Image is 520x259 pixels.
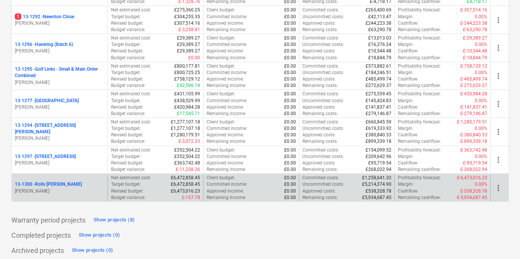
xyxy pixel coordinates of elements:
p: £29,389.27 [177,41,200,48]
div: Show projects (8) [94,216,135,224]
p: £0.00 [284,104,296,111]
p: Target budget : [111,125,141,132]
p: [PERSON_NAME] [15,188,105,194]
p: £244,223.38 [366,20,391,27]
p: Revised budget : [111,188,143,194]
p: £0.00 [284,194,296,201]
p: Approved income : [207,188,244,194]
div: 13-1300 -Rolls [PERSON_NAME][PERSON_NAME] [15,181,105,194]
p: 0.00% [475,41,487,48]
p: £-538,328.78 [460,188,487,194]
p: £0.00 [284,125,296,132]
p: £-420,984.28 [460,91,487,97]
p: Margin : [398,69,413,76]
p: Client budget : [207,175,235,181]
p: £5,214,374.90 [362,181,391,188]
p: £0.00 [284,14,296,20]
p: Cashflow : [398,160,418,166]
p: 13-1294 - [STREET_ADDRESS][PERSON_NAME] [15,122,105,135]
p: [PERSON_NAME] [15,104,105,111]
button: Show projects (8) [92,214,137,226]
p: £380,840.33 [366,132,391,138]
p: Approved income : [207,132,244,138]
p: Profitability forecast : [398,119,441,125]
p: Net estimated cost : [111,63,151,69]
p: £0.00 [284,63,296,69]
p: £0.00 [284,69,296,76]
p: £0.00 [284,91,296,97]
span: more_vert [494,43,503,52]
p: £573,882.61 [366,63,391,69]
p: £42,113.47 [368,14,391,20]
p: £304,255.35 [174,14,200,20]
p: Remaining income : [207,27,246,33]
p: £0.00 [284,138,296,145]
p: £-279,146.87 [460,111,487,117]
p: £0.00 [284,55,296,61]
p: £279,146.87 [366,111,391,117]
p: £-272,629.37 [460,82,487,89]
p: 0.00% [475,153,487,160]
p: £420,984.28 [174,104,200,111]
p: Approved costs : [302,76,336,82]
p: £-3,072.33 [178,138,200,145]
p: Approved costs : [302,48,336,54]
p: £-29,389.27 [463,35,487,41]
p: 0.00% [475,14,487,20]
p: £438,529.99 [174,98,200,104]
p: Committed costs : [302,91,339,97]
p: £-63,290.78 [463,27,487,33]
p: Committed income : [207,41,247,48]
p: Remaining costs : [302,111,338,117]
p: Client budget : [207,91,235,97]
p: Margin : [398,181,413,188]
p: £431,105.99 [174,91,200,97]
p: [PERSON_NAME] [15,48,105,54]
p: Approved costs : [302,132,336,138]
span: 1 [15,14,21,20]
div: 113-1292 -Newnton Close[PERSON_NAME] [15,14,105,27]
p: £0.00 [284,181,296,188]
p: 13-1277 - [GEOGRAPHIC_DATA] [15,98,79,104]
p: Revised budget : [111,160,143,166]
p: £272,629.37 [366,82,391,89]
p: £-11,238.26 [176,166,200,173]
p: Approved income : [207,20,244,27]
p: £307,514.16 [174,20,200,27]
p: Revised budget : [111,104,143,111]
p: Remaining cashflow : [398,82,441,89]
p: Cashflow : [398,20,418,27]
p: Committed income : [207,98,247,104]
p: £-95,719.54 [463,160,487,166]
div: Show projects (0) [79,231,120,240]
p: £-6,473,016.23 [457,175,487,181]
p: Committed costs : [302,63,339,69]
p: £13,013.03 [368,35,391,41]
p: £0.00 [284,166,296,173]
p: Remaining costs : [302,138,338,145]
p: Margin : [398,41,413,48]
p: Uncommitted costs : [302,41,344,48]
iframe: Chat Widget [482,223,520,259]
button: Show projects (0) [70,245,115,257]
p: Remaining costs : [302,82,338,89]
p: [PERSON_NAME] [15,79,105,86]
div: 13-1297 -[STREET_ADDRESS][PERSON_NAME] [15,153,105,166]
p: Revised budget : [111,20,143,27]
p: Budget variance : [111,111,145,117]
p: Warranty period projects [11,216,86,225]
p: Budget variance : [111,166,145,173]
p: £5,934,687.45 [362,194,391,201]
p: £17,545.71 [177,111,200,117]
p: Committed income : [207,153,247,160]
p: Approved costs : [302,188,336,194]
p: Margin : [398,153,413,160]
p: Committed costs : [302,35,339,41]
p: Uncommitted costs : [302,153,344,160]
span: more_vert [494,99,503,109]
p: Profitability forecast : [398,63,441,69]
p: £0.00 [284,41,296,48]
p: Remaining costs : [302,55,338,61]
p: Client budget : [207,119,235,125]
p: £-758,129.12 [460,63,487,69]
